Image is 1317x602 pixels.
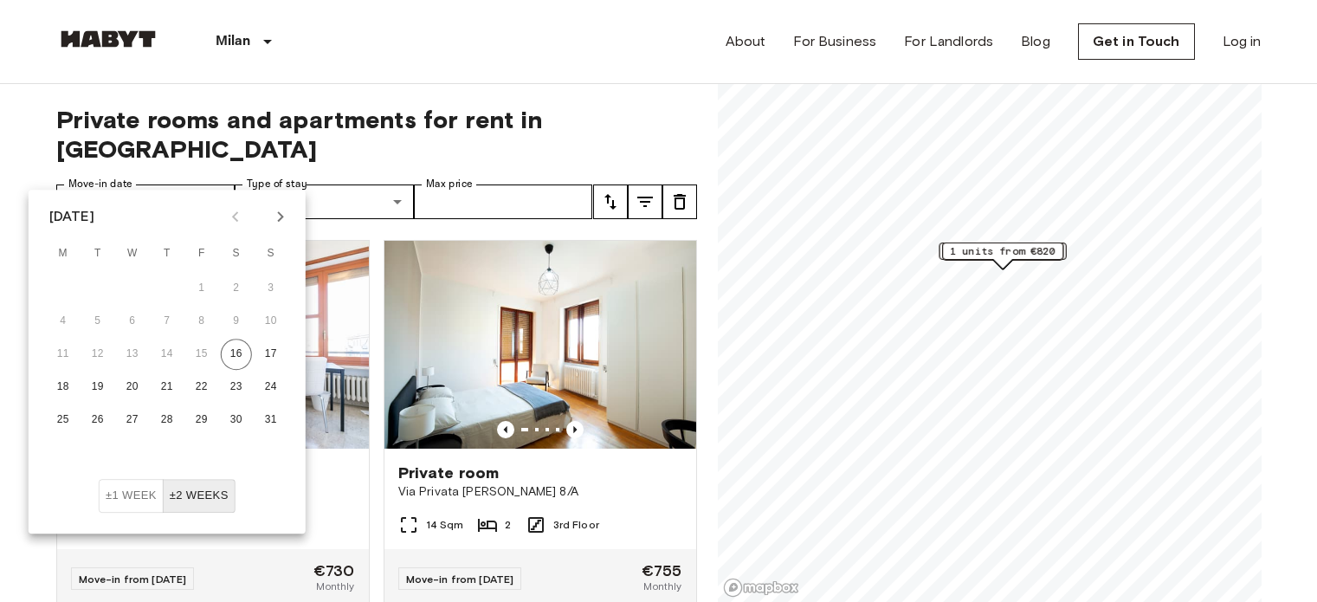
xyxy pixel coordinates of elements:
button: 31 [255,405,287,436]
span: Monthly [316,579,354,594]
span: €730 [313,563,355,579]
div: [DATE] [49,206,94,227]
button: 19 [82,372,113,403]
span: Private rooms and apartments for rent in [GEOGRAPHIC_DATA] [56,105,697,164]
a: Mapbox logo [723,578,799,598]
button: 28 [152,405,183,436]
button: Previous image [566,421,584,438]
a: For Business [793,31,876,52]
span: Monthly [643,579,681,594]
button: tune [662,184,697,219]
button: 16 [221,339,252,370]
button: 22 [186,372,217,403]
span: Via Privata [PERSON_NAME] 8/A [398,483,682,501]
label: Move-in date [68,177,132,191]
button: Next month [266,202,295,231]
span: Saturday [221,236,252,271]
a: For Landlords [904,31,993,52]
span: Thursday [152,236,183,271]
button: 30 [221,405,252,436]
span: Friday [186,236,217,271]
a: Blog [1021,31,1050,52]
button: Previous image [497,421,514,438]
span: 14 Sqm [426,517,464,533]
img: Marketing picture of unit IT-14-055-010-002H [384,241,696,449]
span: Private room [398,463,500,483]
span: Sunday [255,236,287,271]
img: Habyt [56,30,160,48]
div: Map marker [939,243,1066,269]
span: €755 [642,563,682,579]
button: 21 [152,372,183,403]
button: 24 [255,372,287,403]
span: Monday [48,236,79,271]
button: ±2 weeks [163,479,236,513]
span: Move-in from [DATE] [406,573,514,586]
span: 3rd Floor [553,517,599,533]
a: Get in Touch [1078,23,1195,60]
div: Map marker [942,243,1063,269]
button: 17 [255,339,287,370]
label: Type of stay [247,177,307,191]
span: 1 units from €820 [950,243,1056,259]
span: Move-in from [DATE] [79,573,187,586]
button: 25 [48,405,79,436]
button: 29 [186,405,217,436]
button: 18 [48,372,79,403]
span: Wednesday [117,236,148,271]
div: Move In Flexibility [99,479,236,513]
button: ±1 week [99,479,164,513]
button: 23 [221,372,252,403]
button: tune [628,184,662,219]
span: 2 [505,517,511,533]
button: tune [593,184,628,219]
button: 20 [117,372,148,403]
span: Tuesday [82,236,113,271]
a: Log in [1223,31,1262,52]
label: Max price [426,177,473,191]
a: About [726,31,766,52]
button: 27 [117,405,148,436]
p: Milan [216,31,251,52]
button: 26 [82,405,113,436]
